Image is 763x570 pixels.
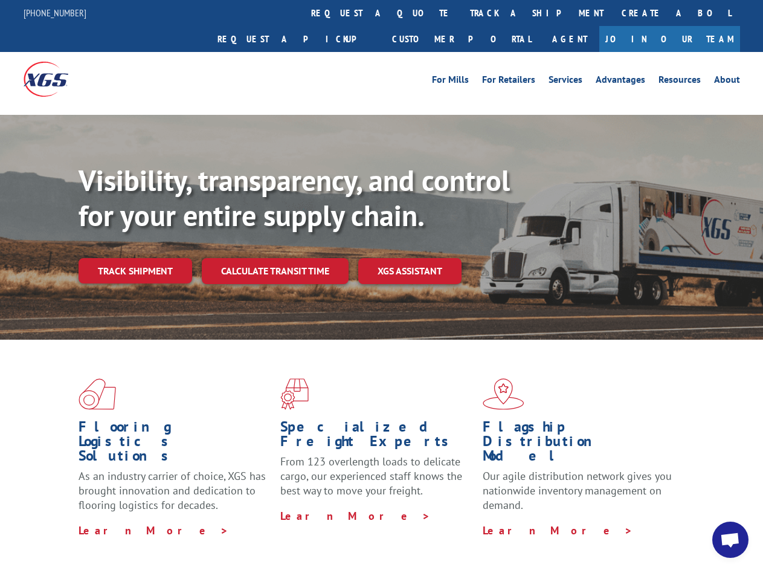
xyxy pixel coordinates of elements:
a: XGS ASSISTANT [358,258,462,284]
a: Request a pickup [208,26,383,52]
h1: Specialized Freight Experts [280,419,473,455]
a: Learn More > [483,523,633,537]
a: Advantages [596,75,645,88]
b: Visibility, transparency, and control for your entire supply chain. [79,161,510,234]
a: Calculate transit time [202,258,349,284]
h1: Flooring Logistics Solutions [79,419,271,469]
img: xgs-icon-flagship-distribution-model-red [483,378,524,410]
span: Our agile distribution network gives you nationwide inventory management on demand. [483,469,672,512]
a: For Retailers [482,75,535,88]
p: From 123 overlength loads to delicate cargo, our experienced staff knows the best way to move you... [280,455,473,508]
span: As an industry carrier of choice, XGS has brought innovation and dedication to flooring logistics... [79,469,266,512]
a: About [714,75,740,88]
a: Services [549,75,582,88]
img: xgs-icon-focused-on-flooring-red [280,378,309,410]
a: [PHONE_NUMBER] [24,7,86,19]
a: Resources [658,75,701,88]
h1: Flagship Distribution Model [483,419,675,469]
a: Track shipment [79,258,192,283]
a: Customer Portal [383,26,540,52]
img: xgs-icon-total-supply-chain-intelligence-red [79,378,116,410]
a: Learn More > [79,523,229,537]
a: Learn More > [280,509,431,523]
a: For Mills [432,75,469,88]
a: Join Our Team [599,26,740,52]
a: Open chat [712,522,749,558]
a: Agent [540,26,599,52]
